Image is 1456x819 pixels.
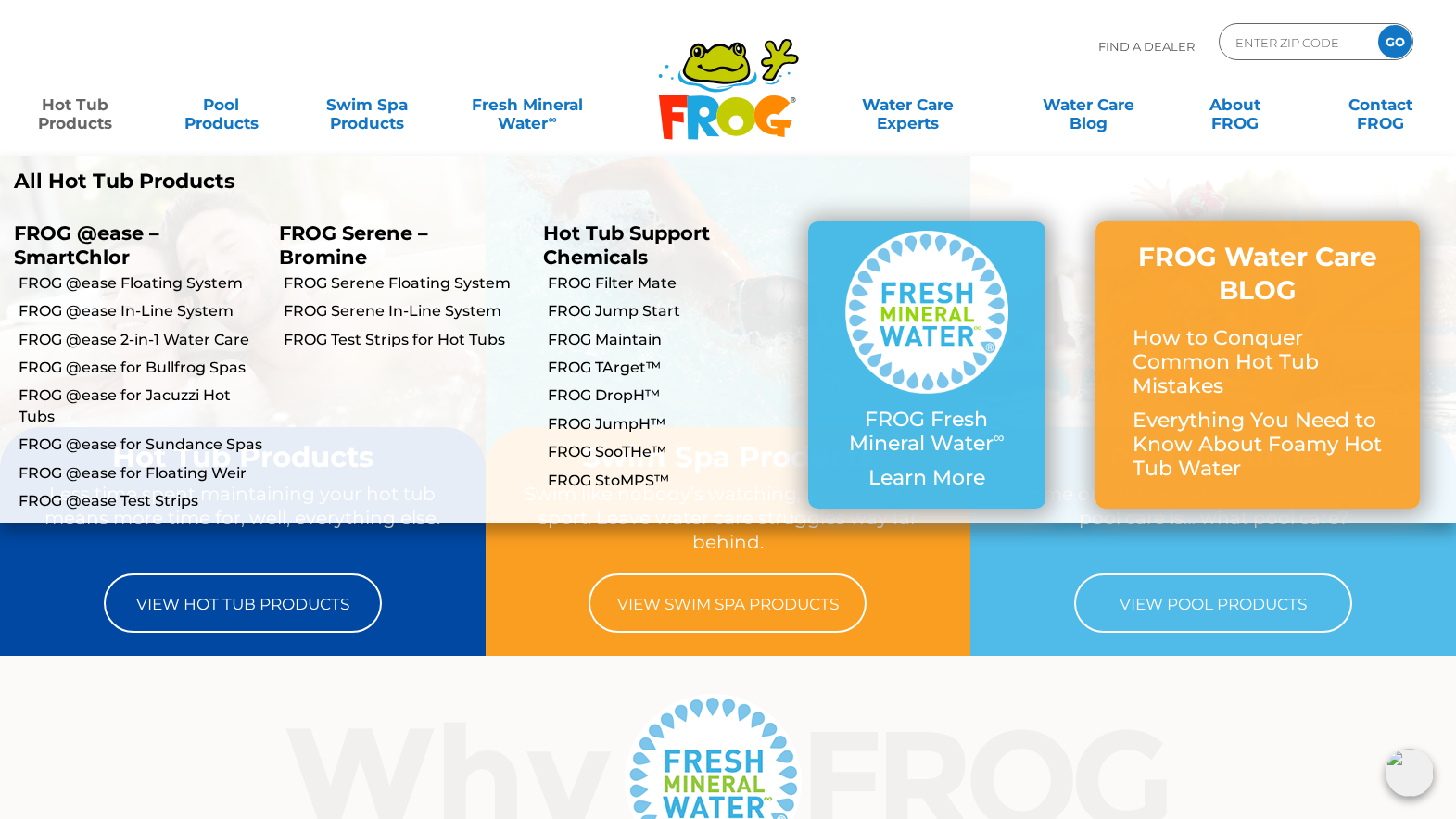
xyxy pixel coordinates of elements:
[548,301,794,321] a: FROG Jump Start
[14,221,251,268] p: FROG @ease – SmartChlor
[548,273,794,294] a: FROG Filter Mate
[284,330,530,350] a: FROG Test Strips for Hot Tubs
[284,273,530,294] a: FROG Serene Floating System
[19,491,265,511] a: FROG @ease Test Strips
[1234,29,1359,56] input: Zip Code Form
[589,573,867,633] a: View Swim Spa Products
[548,330,794,350] a: FROG Maintain
[284,301,530,321] a: FROG Serene In-Line System
[1133,326,1383,399] p: How to Conquer Common Hot Tub Mistakes
[845,408,1008,457] p: FROG Fresh Mineral Water
[19,435,265,455] a: FROG @ease for Sundance Spas
[816,86,1000,123] a: Water CareExperts
[1133,240,1383,308] h3: FROG Water Care BLOG
[1386,749,1434,797] img: openIcon
[104,573,382,633] a: View Hot Tub Products
[19,273,265,294] a: FROG @ease Floating System
[548,385,794,406] a: FROG DropH™
[1133,409,1383,482] p: Everything You Need to Know About Foamy Hot Tub Water
[19,385,265,427] a: FROG @ease for Jacuzzi Hot Tubs
[19,358,265,378] a: FROG @ease for Bullfrog Spas
[1178,86,1291,123] a: AboutFROG
[19,301,265,321] a: FROG @ease In-Line System
[548,112,556,126] sup: ∞
[845,231,1008,499] a: FROG Fresh Mineral Water∞ Learn More
[19,463,265,484] a: FROG @ease for Floating Weir
[1098,23,1195,69] p: Find A Dealer
[164,86,277,123] a: PoolProducts
[548,358,794,378] a: FROG TArget™
[19,330,265,350] a: FROG @ease 2-in-1 Water Care
[543,221,710,268] a: Hot Tub Support Chemicals
[548,414,794,435] a: FROG JumpH™
[1378,25,1412,58] input: GO
[1324,86,1437,123] a: ContactFROG
[14,170,715,194] a: All Hot Tub Products
[1032,86,1146,123] a: Water CareBlog
[845,466,1008,490] p: Learn More
[279,221,516,268] p: FROG Serene – Bromine
[1074,573,1352,633] a: View Pool Products
[1133,240,1383,491] a: FROG Water Care BLOG How to Conquer Common Hot Tub Mistakes Everything You Need to Know About Foa...
[19,86,132,123] a: Hot TubProducts
[456,86,598,123] a: Fresh MineralWater∞
[310,86,424,123] a: Swim SpaProducts
[548,471,794,491] a: FROG StoMPS™
[548,442,794,462] a: FROG SooTHe™
[994,428,1005,447] sup: ∞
